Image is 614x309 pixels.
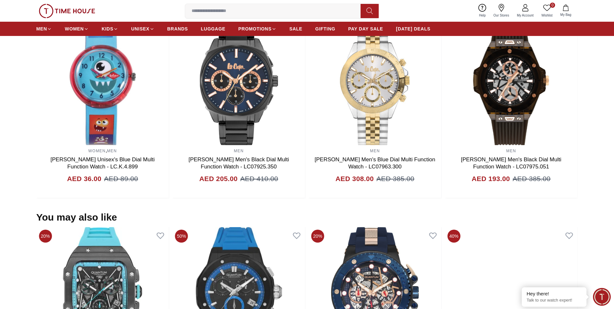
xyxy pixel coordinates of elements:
[475,3,490,19] a: Help
[490,3,513,19] a: Our Stores
[289,23,302,35] a: SALE
[65,26,84,32] span: WOMEN
[39,4,95,18] img: ...
[107,149,117,153] a: MEN
[167,23,188,35] a: BRANDS
[131,26,149,32] span: UNISEX
[336,174,374,184] h4: AED 308.00
[50,156,155,170] a: [PERSON_NAME] Unisex's Blue Dial Multi Function Watch - LC.K.4.899
[447,230,460,243] span: 40%
[102,26,113,32] span: KIDS
[175,230,188,243] span: 50%
[558,12,574,17] span: My Bag
[514,13,536,18] span: My Account
[539,13,555,18] span: Wishlist
[88,149,106,153] a: WOMEN
[67,174,101,184] h4: AED 36.00
[167,26,188,32] span: BRANDS
[131,23,154,35] a: UNISEX
[36,16,169,145] img: Lee Cooper Unisex's Blue Dial Multi Function Watch - LC.K.4.899
[527,291,582,297] div: Hey there!
[376,174,414,184] span: AED 385.00
[311,230,324,243] span: 20%
[472,174,510,184] h4: AED 193.00
[188,156,289,170] a: [PERSON_NAME] Men's Black Dial Multi Function Watch - LC07925.350
[527,298,582,303] p: Talk to our watch expert!
[506,149,516,153] a: MEN
[396,26,430,32] span: [DATE] DEALS
[461,156,561,170] a: [PERSON_NAME] Men's Black Dial Multi Function Watch - LC07975.051
[315,23,335,35] a: GIFTING
[315,156,435,170] a: [PERSON_NAME] Men's Blue Dial Multi Function Watch - LC07963.300
[238,26,272,32] span: PROMOTIONS
[538,3,556,19] a: 0Wishlist
[102,23,118,35] a: KIDS
[445,16,577,145] img: Lee Cooper Men's Black Dial Multi Function Watch - LC07975.051
[39,230,52,243] span: 20%
[201,23,226,35] a: LUGGAGE
[556,3,575,18] button: My Bag
[36,145,169,199] div: ,
[240,174,278,184] span: AED 410.00
[289,26,302,32] span: SALE
[348,23,383,35] a: PAY DAY SALE
[199,174,238,184] h4: AED 205.00
[315,26,335,32] span: GIFTING
[593,288,611,306] div: Chat Widget
[36,26,47,32] span: MEN
[36,23,52,35] a: MEN
[491,13,512,18] span: Our Stores
[309,16,441,145] img: Lee Cooper Men's Blue Dial Multi Function Watch - LC07963.300
[238,23,276,35] a: PROMOTIONS
[234,149,243,153] a: MEN
[370,149,380,153] a: MEN
[65,23,89,35] a: WOMEN
[396,23,430,35] a: [DATE] DEALS
[201,26,226,32] span: LUGGAGE
[36,212,117,223] h2: You may also like
[550,3,555,8] span: 0
[104,174,138,184] span: AED 89.00
[348,26,383,32] span: PAY DAY SALE
[173,16,305,145] img: Lee Cooper Men's Black Dial Multi Function Watch - LC07925.350
[476,13,488,18] span: Help
[513,174,551,184] span: AED 385.00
